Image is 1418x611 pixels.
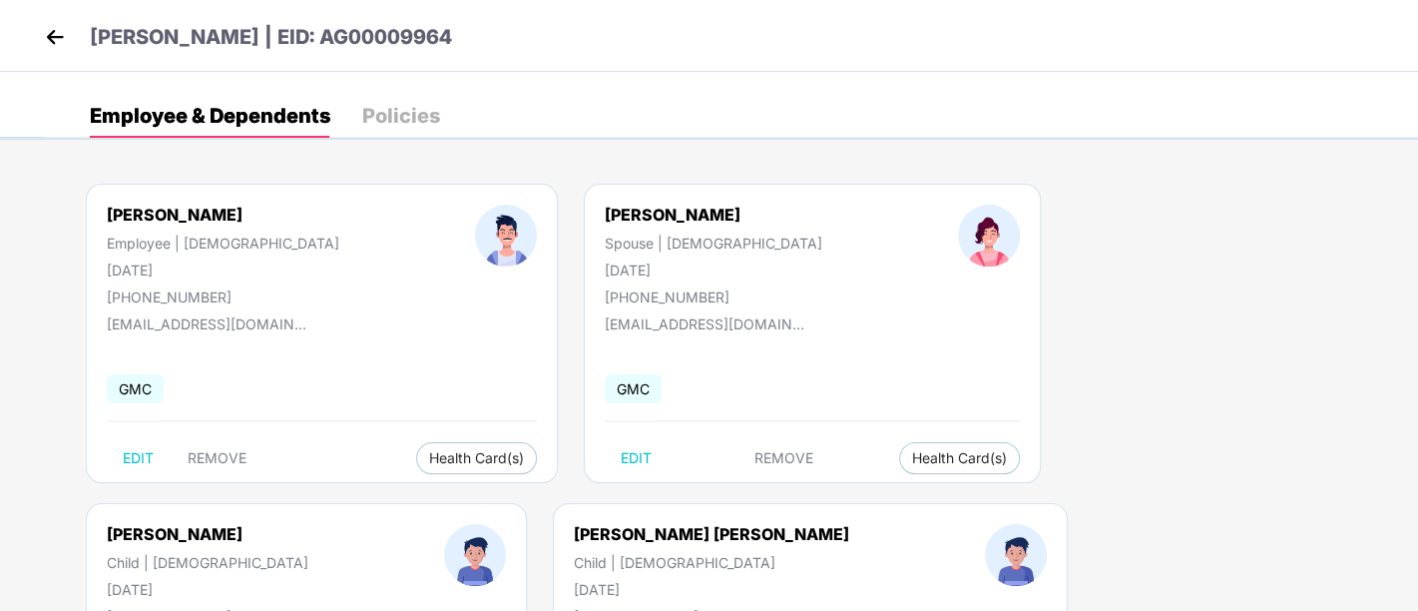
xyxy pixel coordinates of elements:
[107,262,339,279] div: [DATE]
[188,450,246,466] span: REMOVE
[574,581,849,598] div: [DATE]
[475,205,537,267] img: profileImage
[574,524,849,544] div: [PERSON_NAME] [PERSON_NAME]
[605,315,804,332] div: [EMAIL_ADDRESS][DOMAIN_NAME]
[107,205,339,225] div: [PERSON_NAME]
[107,374,164,403] span: GMC
[90,22,452,53] p: [PERSON_NAME] | EID: AG00009964
[107,235,339,252] div: Employee | [DEMOGRAPHIC_DATA]
[107,581,308,598] div: [DATE]
[416,442,537,474] button: Health Card(s)
[912,453,1007,463] span: Health Card(s)
[621,450,652,466] span: EDIT
[107,554,308,571] div: Child | [DEMOGRAPHIC_DATA]
[605,235,822,252] div: Spouse | [DEMOGRAPHIC_DATA]
[605,374,662,403] span: GMC
[172,442,262,474] button: REMOVE
[40,22,70,52] img: back
[605,205,822,225] div: [PERSON_NAME]
[754,450,813,466] span: REMOVE
[123,450,154,466] span: EDIT
[605,442,668,474] button: EDIT
[605,289,822,305] div: [PHONE_NUMBER]
[107,524,308,544] div: [PERSON_NAME]
[574,554,849,571] div: Child | [DEMOGRAPHIC_DATA]
[958,205,1020,267] img: profileImage
[985,524,1047,586] img: profileImage
[605,262,822,279] div: [DATE]
[444,524,506,586] img: profileImage
[107,289,339,305] div: [PHONE_NUMBER]
[107,315,306,332] div: [EMAIL_ADDRESS][DOMAIN_NAME]
[738,442,829,474] button: REMOVE
[107,442,170,474] button: EDIT
[899,442,1020,474] button: Health Card(s)
[362,106,440,126] div: Policies
[429,453,524,463] span: Health Card(s)
[90,106,330,126] div: Employee & Dependents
